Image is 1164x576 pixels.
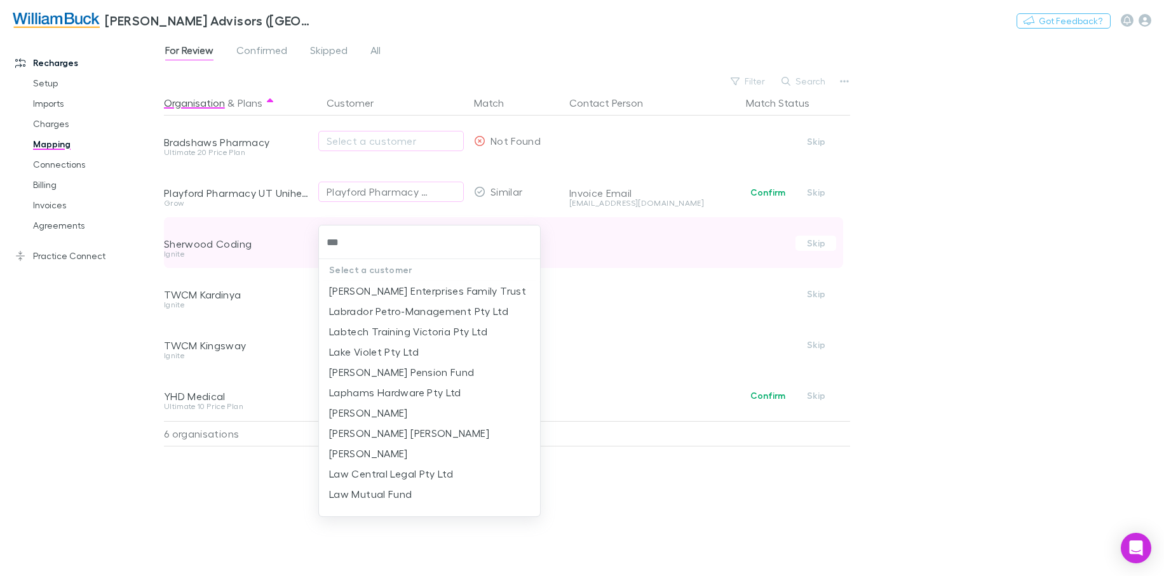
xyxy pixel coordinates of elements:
[319,443,540,464] li: [PERSON_NAME]
[319,484,540,504] li: Law Mutual Fund
[319,464,540,484] li: Law Central Legal Pty Ltd
[319,301,540,321] li: Labrador Petro-Management Pty Ltd
[319,281,540,301] li: [PERSON_NAME] Enterprises Family Trust
[319,321,540,342] li: Labtech Training Victoria Pty Ltd
[319,504,540,525] li: Law Mutual WA
[1121,533,1151,563] div: Open Intercom Messenger
[319,259,540,281] p: Select a customer
[319,403,540,423] li: [PERSON_NAME]
[319,362,540,382] li: [PERSON_NAME] Pension Fund
[319,382,540,403] li: Laphams Hardware Pty Ltd
[319,342,540,362] li: Lake Violet Pty Ltd
[319,423,540,443] li: [PERSON_NAME] [PERSON_NAME]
